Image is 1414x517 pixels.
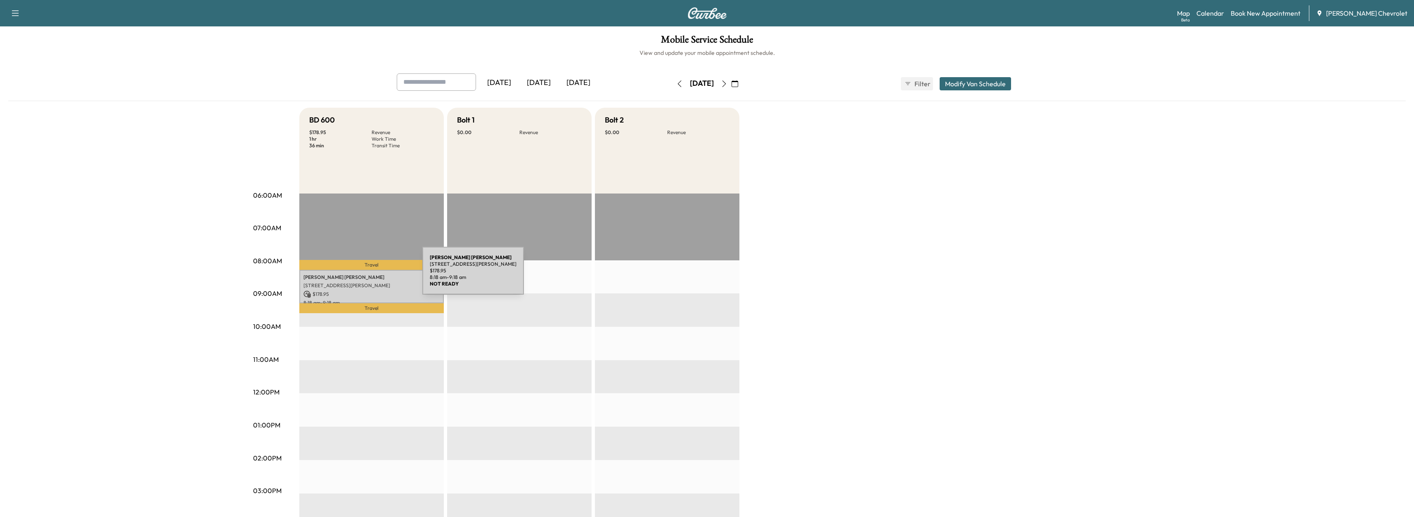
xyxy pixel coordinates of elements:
[430,261,516,267] p: [STREET_ADDRESS][PERSON_NAME]
[372,129,434,136] p: Revenue
[457,129,519,136] p: $ 0.00
[605,129,667,136] p: $ 0.00
[430,281,459,287] b: NOT READY
[605,114,624,126] h5: Bolt 2
[8,49,1406,57] h6: View and update your mobile appointment schedule.
[430,274,516,281] p: 8:18 am - 9:18 am
[901,77,933,90] button: Filter
[303,300,440,306] p: 8:18 am - 9:18 am
[253,256,282,266] p: 08:00AM
[253,223,281,233] p: 07:00AM
[253,288,282,298] p: 09:00AM
[309,114,335,126] h5: BD 600
[8,35,1406,49] h1: Mobile Service Schedule
[687,7,727,19] img: Curbee Logo
[299,303,444,313] p: Travel
[253,420,280,430] p: 01:00PM
[303,290,440,298] p: $ 178.95
[309,136,372,142] p: 1 hr
[253,486,282,496] p: 03:00PM
[1231,8,1300,18] a: Book New Appointment
[253,387,279,397] p: 12:00PM
[914,79,929,89] span: Filter
[1196,8,1224,18] a: Calendar
[667,129,730,136] p: Revenue
[253,453,282,463] p: 02:00PM
[299,260,444,270] p: Travel
[1177,8,1190,18] a: MapBeta
[303,274,440,281] p: [PERSON_NAME] [PERSON_NAME]
[309,129,372,136] p: $ 178.95
[519,73,559,92] div: [DATE]
[559,73,598,92] div: [DATE]
[690,78,714,89] div: [DATE]
[372,136,434,142] p: Work Time
[303,282,440,289] p: [STREET_ADDRESS][PERSON_NAME]
[430,254,512,260] b: [PERSON_NAME] [PERSON_NAME]
[372,142,434,149] p: Transit Time
[1181,17,1190,23] div: Beta
[309,142,372,149] p: 36 min
[519,129,582,136] p: Revenue
[457,114,475,126] h5: Bolt 1
[1326,8,1407,18] span: [PERSON_NAME] Chevrolet
[253,190,282,200] p: 06:00AM
[940,77,1011,90] button: Modify Van Schedule
[479,73,519,92] div: [DATE]
[430,267,516,274] p: $ 178.95
[253,321,281,331] p: 10:00AM
[253,354,279,364] p: 11:00AM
